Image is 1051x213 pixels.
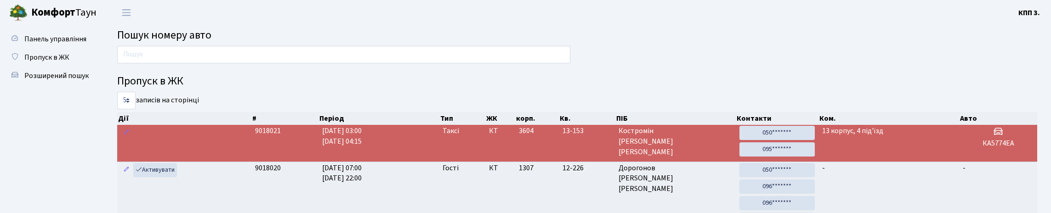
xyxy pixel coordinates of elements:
[489,163,511,174] span: КТ
[31,5,97,21] span: Таун
[736,112,818,125] th: Контакти
[519,126,534,136] span: 3604
[121,163,132,177] a: Редагувати
[963,163,966,173] span: -
[559,112,615,125] th: Кв.
[615,112,736,125] th: ПІБ
[489,126,511,136] span: КТ
[5,30,97,48] a: Панель управління
[5,48,97,67] a: Пропуск в ЖК
[24,71,89,81] span: Розширений пошук
[5,67,97,85] a: Розширений пошук
[959,112,1037,125] th: Авто
[24,52,69,62] span: Пропуск в ЖК
[562,126,611,136] span: 13-153
[619,163,732,195] span: Дорогонов [PERSON_NAME] [PERSON_NAME]
[443,126,459,136] span: Таксі
[133,163,177,177] a: Активувати
[515,112,559,125] th: корп.
[117,112,251,125] th: Дії
[9,4,28,22] img: logo.png
[117,27,211,43] span: Пошук номеру авто
[121,126,132,140] a: Редагувати
[619,126,732,157] span: Костромін [PERSON_NAME] [PERSON_NAME]
[439,112,485,125] th: Тип
[818,112,960,125] th: Ком.
[322,163,362,184] span: [DATE] 07:00 [DATE] 22:00
[822,163,825,173] span: -
[255,126,281,136] span: 9018021
[963,139,1034,148] h5: КА5774ЕА
[822,126,883,136] span: 13 корпус, 4 під'їзд
[115,5,138,20] button: Переключити навігацію
[443,163,459,174] span: Гості
[1018,8,1040,18] b: КПП 3.
[519,163,534,173] span: 1307
[31,5,75,20] b: Комфорт
[562,163,611,174] span: 12-226
[117,92,199,109] label: записів на сторінці
[318,112,439,125] th: Період
[117,92,136,109] select: записів на сторінці
[485,112,515,125] th: ЖК
[255,163,281,173] span: 9018020
[251,112,318,125] th: #
[24,34,86,44] span: Панель управління
[322,126,362,146] span: [DATE] 03:00 [DATE] 04:15
[117,46,570,63] input: Пошук
[1018,7,1040,18] a: КПП 3.
[117,75,1037,88] h4: Пропуск в ЖК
